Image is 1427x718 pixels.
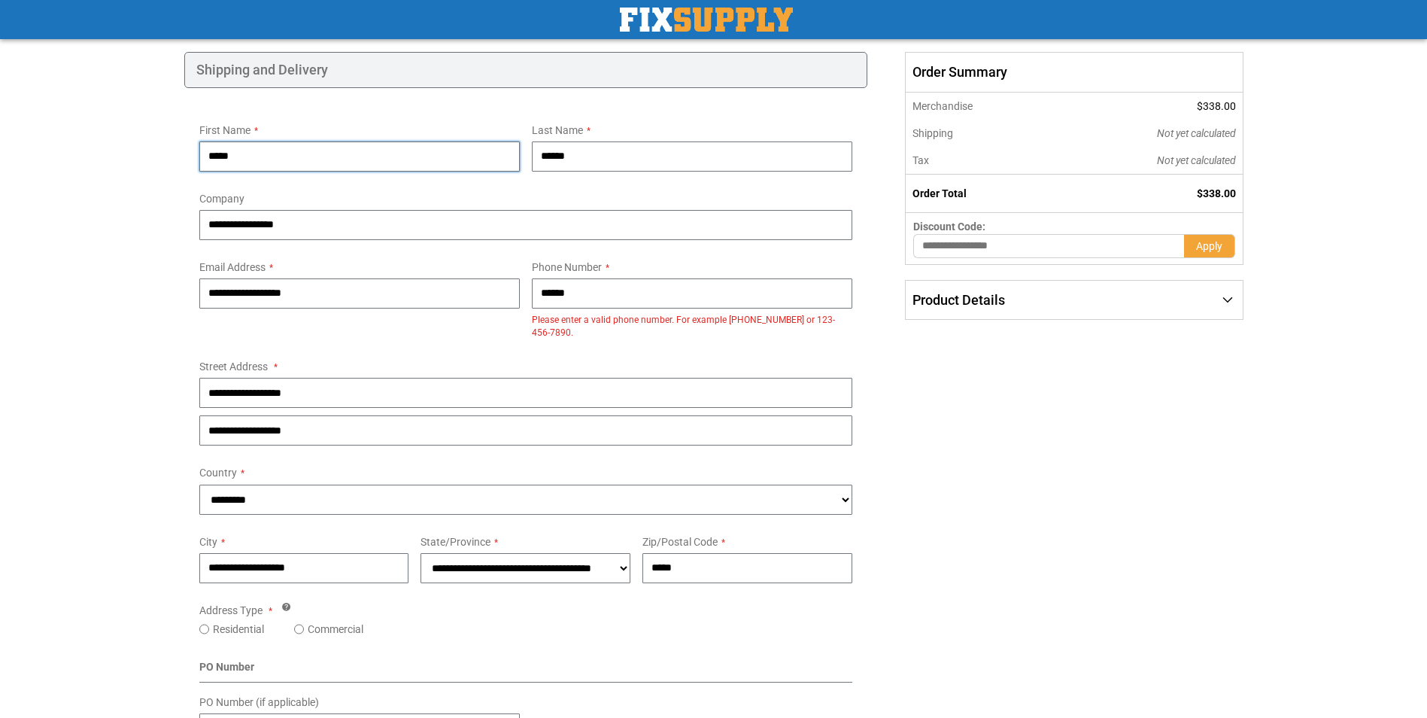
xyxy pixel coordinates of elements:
[421,536,490,548] span: State/Province
[905,52,1243,93] span: Order Summary
[1184,234,1235,258] button: Apply
[308,622,363,637] label: Commercial
[199,261,266,273] span: Email Address
[199,659,853,683] div: PO Number
[199,696,319,708] span: PO Number (if applicable)
[1197,100,1236,112] span: $338.00
[199,604,263,616] span: Address Type
[184,52,868,88] div: Shipping and Delivery
[1196,240,1222,252] span: Apply
[906,93,1055,120] th: Merchandise
[620,8,793,32] a: store logo
[620,8,793,32] img: Fix Industrial Supply
[912,187,967,199] strong: Order Total
[199,124,250,136] span: First Name
[642,536,718,548] span: Zip/Postal Code
[906,147,1055,175] th: Tax
[913,221,985,233] span: Discount Code:
[532,315,835,338] span: Please enter a valid phone number. For example [PHONE_NUMBER] or 123-456-7890.
[1157,127,1236,139] span: Not yet calculated
[912,127,953,139] span: Shipping
[912,292,1005,308] span: Product Details
[199,536,217,548] span: City
[199,361,268,373] span: Street Address
[213,622,264,637] label: Residential
[1157,154,1236,166] span: Not yet calculated
[532,261,602,273] span: Phone Number
[199,467,237,479] span: Country
[199,193,244,205] span: Company
[1197,187,1236,199] span: $338.00
[532,124,583,136] span: Last Name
